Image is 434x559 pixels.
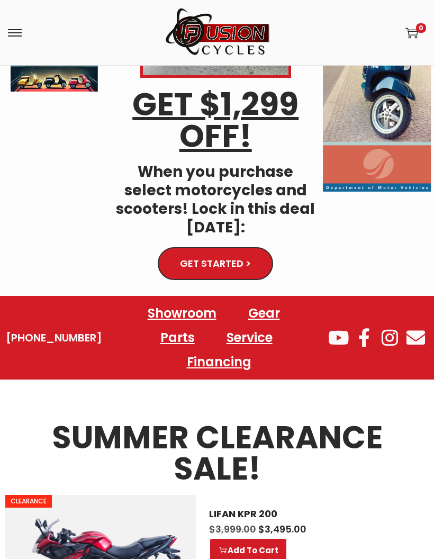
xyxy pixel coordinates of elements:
a: GET STARTED > [158,247,273,280]
h3: SUMMER CLEARANCE SALE! [5,422,429,484]
a: 0 [405,26,418,39]
span: 3,999.00 [209,522,256,536]
span: CLEARANCE [5,495,52,508]
a: LIFAN KPR 200 [209,508,415,520]
span: $ [209,522,215,536]
u: GET $1,299 OFF! [132,82,299,158]
span: 3,495.00 [258,522,306,536]
a: [PHONE_NUMBER] [6,330,102,345]
a: Parts [150,326,205,350]
a: Service [216,326,283,350]
span: $ [258,522,265,536]
nav: Menu [108,301,324,374]
a: Gear [238,301,291,326]
h4: When you purchase select motorcycles and scooters! Lock in this deal [DATE]: [114,163,318,237]
a: Showroom [137,301,227,326]
span: GET STARTED > [180,259,251,268]
a: Financing [176,350,262,374]
img: Woostify mobile logo [164,8,270,57]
